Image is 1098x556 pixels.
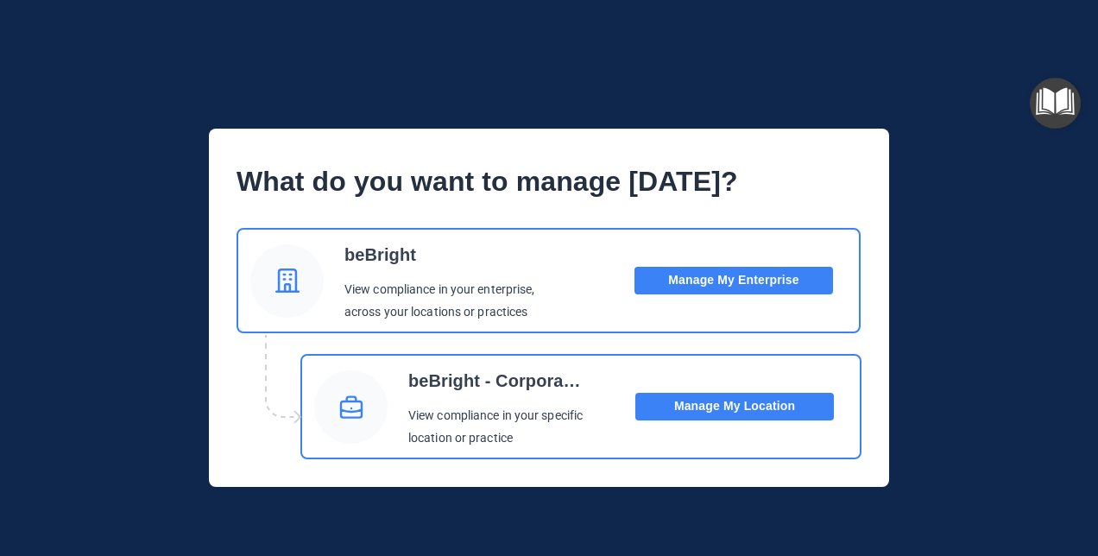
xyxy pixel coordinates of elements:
p: View compliance in your specific [408,405,585,427]
p: beBright [344,237,521,272]
p: across your locations or practices [344,301,535,324]
p: beBright - Corporate Portal [408,363,585,398]
button: Manage My Location [635,393,834,420]
p: location or practice [408,427,585,450]
p: View compliance in your enterprise, [344,279,535,301]
p: What do you want to manage [DATE]? [237,156,861,207]
button: Manage My Enterprise [634,267,833,294]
